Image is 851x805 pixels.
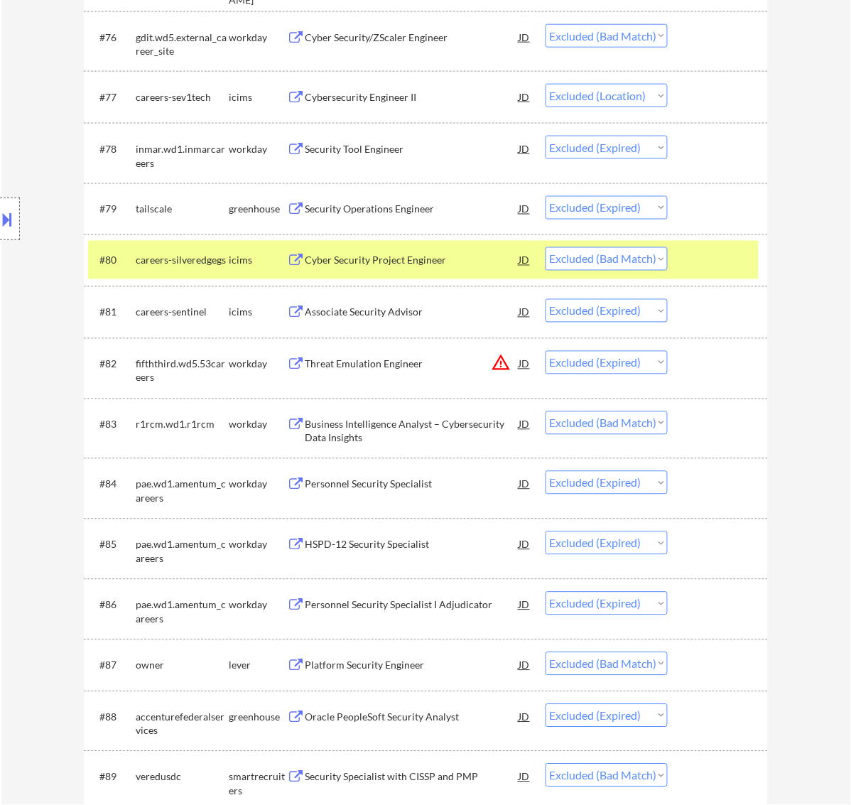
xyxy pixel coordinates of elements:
[99,659,124,673] div: #87
[99,770,124,784] div: #89
[136,357,229,385] div: fifththird.wd5.53careers
[99,31,124,45] div: #76
[229,538,287,552] div: workday
[229,202,287,217] div: greenhouse
[305,202,519,217] div: Security Operations Engineer
[99,357,124,372] div: #82
[136,659,229,673] div: owner
[136,538,229,566] div: pae.wd1.amentum_careers
[229,306,287,320] div: icims
[99,711,124,725] div: #88
[518,652,532,678] div: JD
[99,418,124,432] div: #83
[136,770,229,784] div: veredusdc
[136,598,229,626] div: pae.wd1.amentum_careers
[229,357,287,372] div: workday
[518,299,532,325] div: JD
[305,659,519,673] div: Platform Security Engineer
[99,598,124,612] div: #86
[305,254,519,268] div: Cyber Security Project Engineer
[305,357,519,372] div: Threat Emulation Engineer
[305,31,519,45] div: Cyber Security/ZScaler Engineer
[229,770,287,798] div: smartrecruiters
[136,31,229,58] div: gdit.wd5.external_career_site
[229,711,287,725] div: greenhouse
[518,764,532,789] div: JD
[229,254,287,268] div: icims
[305,711,519,725] div: Oracle PeopleSoft Security Analyst
[229,31,287,45] div: workday
[518,531,532,557] div: JD
[305,142,519,156] div: Security Tool Engineer
[518,24,532,50] div: JD
[229,598,287,612] div: workday
[518,351,532,377] div: JD
[305,477,519,492] div: Personnel Security Specialist
[518,84,532,109] div: JD
[518,196,532,222] div: JD
[229,142,287,156] div: workday
[229,659,287,673] div: lever
[99,538,124,552] div: #85
[99,477,124,492] div: #84
[305,306,519,320] div: Associate Security Advisor
[229,477,287,492] div: workday
[518,704,532,730] div: JD
[305,418,519,445] div: Business Intelligence Analyst – Cybersecurity Data Insights
[136,418,229,432] div: r1rcm.wd1.r1rcm
[136,711,229,738] div: accenturefederalservices
[305,770,519,784] div: Security Specialist with CISSP and PMP
[518,247,532,273] div: JD
[229,90,287,104] div: icims
[491,353,511,373] button: warning_amber
[305,598,519,612] div: Personnel Security Specialist I Adjudicator
[305,90,519,104] div: Cybersecurity Engineer II
[518,471,532,497] div: JD
[136,477,229,505] div: pae.wd1.amentum_careers
[518,411,532,437] div: JD
[518,592,532,617] div: JD
[305,538,519,552] div: HSPD-12 Security Specialist
[518,136,532,161] div: JD
[229,418,287,432] div: workday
